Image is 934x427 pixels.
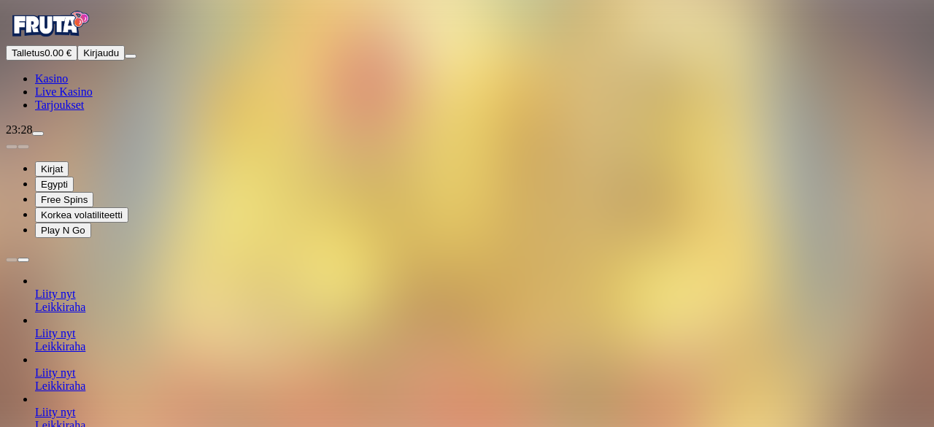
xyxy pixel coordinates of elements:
button: Egypti [35,177,74,192]
button: next slide [18,145,29,149]
a: Liity nyt [35,288,76,300]
span: Kirjaudu [83,47,119,58]
button: menu [125,54,136,58]
span: 0.00 € [45,47,72,58]
span: 23:28 [6,123,32,136]
button: Kirjat [35,161,69,177]
a: poker-chip iconLive Kasino [35,85,93,98]
button: prev slide [6,258,18,262]
a: Leikkiraha [35,380,85,392]
button: live-chat [32,131,44,136]
a: Liity nyt [35,406,76,418]
button: next slide [18,258,29,262]
button: Talletusplus icon0.00 € [6,45,77,61]
span: Live Kasino [35,85,93,98]
a: gift-inverted iconTarjoukset [35,99,84,111]
a: Fruta [6,32,93,45]
a: Liity nyt [35,327,76,339]
a: Leikkiraha [35,301,85,313]
span: Talletus [12,47,45,58]
span: Kasino [35,72,68,85]
a: Liity nyt [35,366,76,379]
nav: Primary [6,6,928,112]
a: diamond iconKasino [35,72,68,85]
span: Free Spins [41,194,88,205]
span: Tarjoukset [35,99,84,111]
button: prev slide [6,145,18,149]
button: Free Spins [35,192,93,207]
img: Fruta [6,6,93,42]
a: Leikkiraha [35,340,85,353]
span: Korkea volatiliteetti [41,209,123,220]
button: Play N Go [35,223,91,238]
span: Egypti [41,179,68,190]
button: Kirjaudu [77,45,125,61]
span: Kirjat [41,164,63,174]
button: Korkea volatiliteetti [35,207,128,223]
span: Play N Go [41,225,85,236]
